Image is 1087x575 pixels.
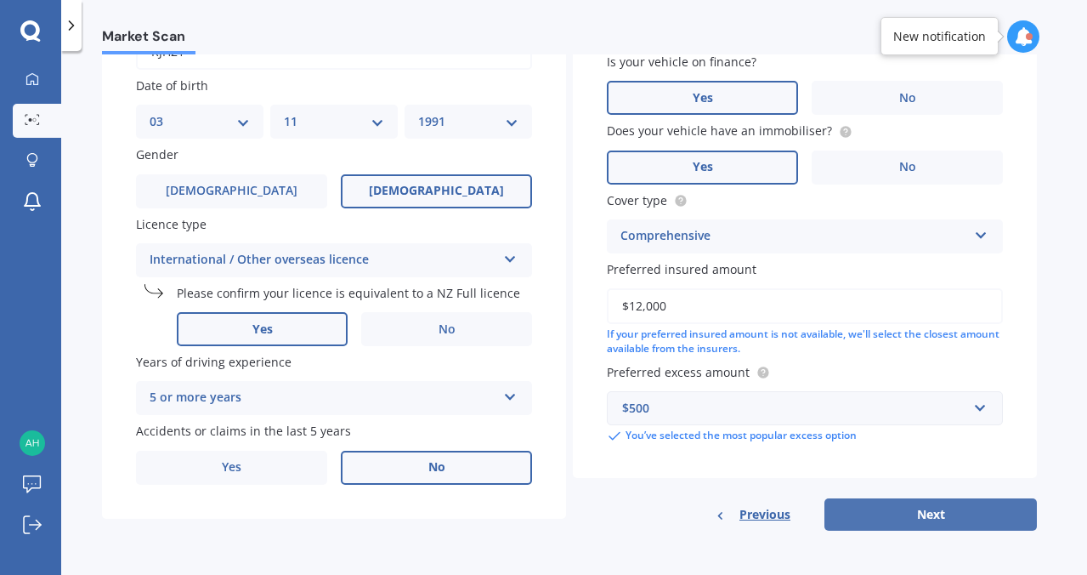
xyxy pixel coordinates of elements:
span: No [899,91,916,105]
span: Date of birth [136,77,208,94]
span: No [428,460,445,475]
span: Gender [136,147,178,163]
span: Previous [739,502,790,527]
span: No [439,322,456,337]
span: Preferred insured amount [607,261,756,277]
span: Does your vehicle have an immobiliser? [607,123,832,139]
button: Next [824,498,1037,531]
div: If your preferred insured amount is not available, we'll select the closest amount available from... [607,327,1003,356]
span: Yes [693,91,713,105]
span: Licence type [136,216,207,232]
span: [DEMOGRAPHIC_DATA] [369,184,504,198]
span: [DEMOGRAPHIC_DATA] [166,184,297,198]
span: Cover type [607,192,667,208]
span: No [899,160,916,174]
span: Years of driving experience [136,354,292,370]
div: You’ve selected the most popular excess option [607,429,1003,444]
img: 4078b38d480e344a8cb748d152dbd897 [20,430,45,456]
span: Yes [222,460,241,475]
span: Preferred excess amount [607,364,750,380]
div: Comprehensive [620,226,967,247]
input: Enter amount [607,288,1003,324]
span: Accidents or claims in the last 5 years [136,424,351,440]
div: International / Other overseas licence [150,250,496,270]
div: $500 [622,399,967,418]
div: New notification [893,28,986,45]
span: Market Scan [102,28,195,51]
span: Is your vehicle on finance? [607,54,756,70]
span: Please confirm your licence is equivalent to a NZ Full licence [177,285,520,301]
span: Yes [693,160,713,174]
div: 5 or more years [150,388,496,408]
span: Yes [252,322,273,337]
